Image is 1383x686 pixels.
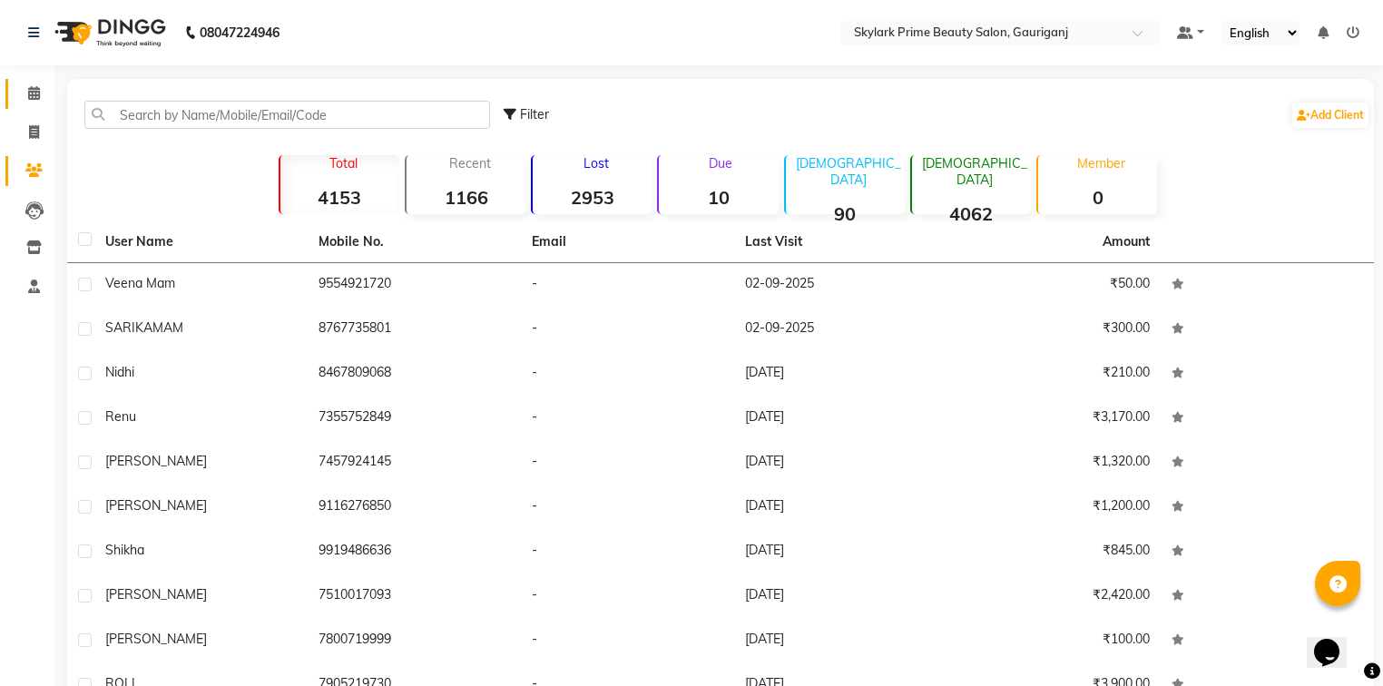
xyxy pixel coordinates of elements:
th: Last Visit [734,221,947,263]
td: ₹300.00 [947,308,1161,352]
td: ₹210.00 [947,352,1161,397]
span: renu [105,408,136,425]
td: - [521,263,734,308]
p: [DEMOGRAPHIC_DATA] [919,155,1031,188]
b: 08047224946 [200,7,280,58]
p: Member [1045,155,1157,171]
a: Add Client [1292,103,1368,128]
strong: 2953 [533,186,652,209]
td: ₹1,200.00 [947,485,1161,530]
p: Recent [414,155,525,171]
td: [DATE] [734,485,947,530]
td: 9116276850 [308,485,521,530]
strong: 4062 [912,202,1031,225]
td: [DATE] [734,619,947,663]
td: [DATE] [734,352,947,397]
td: 9554921720 [308,263,521,308]
p: [DEMOGRAPHIC_DATA] [793,155,905,188]
td: - [521,530,734,574]
td: - [521,441,734,485]
span: [PERSON_NAME] [105,497,207,514]
span: nidhi [105,364,134,380]
td: 8767735801 [308,308,521,352]
td: - [521,485,734,530]
td: 02-09-2025 [734,263,947,308]
td: - [521,308,734,352]
strong: 4153 [280,186,399,209]
span: Filter [520,106,549,122]
td: ₹50.00 [947,263,1161,308]
td: 7355752849 [308,397,521,441]
td: 7510017093 [308,574,521,619]
th: User Name [94,221,308,263]
span: [PERSON_NAME] [105,453,207,469]
td: - [521,352,734,397]
td: ₹100.00 [947,619,1161,663]
th: Amount [1092,221,1161,262]
td: - [521,619,734,663]
strong: 10 [659,186,778,209]
span: shikha [105,542,144,558]
td: 7800719999 [308,619,521,663]
strong: 1166 [407,186,525,209]
td: ₹1,320.00 [947,441,1161,485]
td: 02-09-2025 [734,308,947,352]
td: 9919486636 [308,530,521,574]
td: [DATE] [734,530,947,574]
img: logo [46,7,171,58]
th: Mobile No. [308,221,521,263]
p: Total [288,155,399,171]
input: Search by Name/Mobile/Email/Code [84,101,490,129]
td: [DATE] [734,441,947,485]
td: 7457924145 [308,441,521,485]
td: 8467809068 [308,352,521,397]
td: - [521,397,734,441]
td: - [521,574,734,619]
p: Lost [540,155,652,171]
strong: 90 [786,202,905,225]
span: SARIKA [105,319,152,336]
td: [DATE] [734,574,947,619]
span: MAM [152,319,183,336]
td: ₹3,170.00 [947,397,1161,441]
td: [DATE] [734,397,947,441]
span: [PERSON_NAME] [105,586,207,603]
span: veena mam [105,275,175,291]
iframe: chat widget [1307,613,1365,668]
span: [PERSON_NAME] [105,631,207,647]
strong: 0 [1038,186,1157,209]
p: Due [662,155,778,171]
td: ₹845.00 [947,530,1161,574]
th: Email [521,221,734,263]
td: ₹2,420.00 [947,574,1161,619]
